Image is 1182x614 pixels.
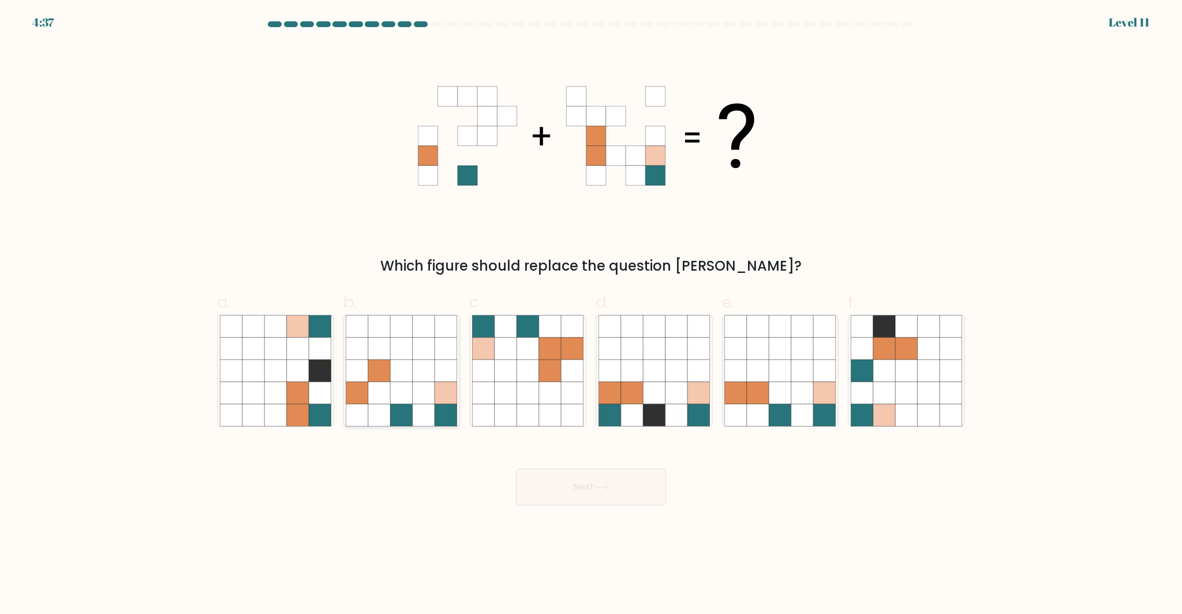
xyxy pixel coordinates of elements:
[722,291,735,313] span: e.
[516,469,666,506] button: Next
[224,256,958,276] div: Which figure should replace the question [PERSON_NAME]?
[32,14,54,31] div: 4:37
[217,291,231,313] span: a.
[343,291,357,313] span: b.
[596,291,609,313] span: d.
[469,291,482,313] span: c.
[1109,14,1150,31] div: Level 11
[848,291,856,313] span: f.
